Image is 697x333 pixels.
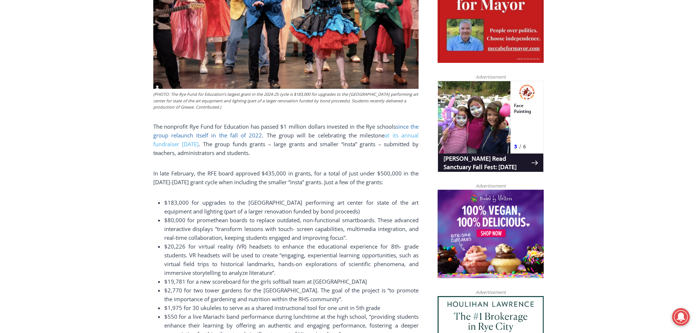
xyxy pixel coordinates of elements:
[82,62,83,69] div: /
[153,91,419,110] figcaption: (PHOTO: The Rye Fund for Education’s largest grant in the 2024-25 cycle is $183,000 for upgrades ...
[153,123,419,139] a: since the group relaunch itself in the fall of 2022
[0,73,106,91] a: [PERSON_NAME] Read Sanctuary Fall Fest: [DATE]
[85,62,89,69] div: 6
[164,242,419,277] li: $20,226 for virtual reality (VR) headsets to enhance the educational experience for 8th- grade st...
[164,198,419,216] li: $183,000 for upgrades to the [GEOGRAPHIC_DATA] performing art center for state of the art equipme...
[438,190,544,278] img: Baked by Melissa
[153,169,419,186] p: In late February, the RFE board approved $435,000 in grants, for a total of just under $500,000 i...
[153,122,419,157] p: The nonprofit Rye Fund for Education has passed $1 million dollars invested in the Rye schools . ...
[185,0,346,71] div: "[PERSON_NAME] and I covered the [DATE] Parade, which was a really eye opening experience as I ha...
[164,216,419,242] li: $80,000 for promethean boards to replace outdated, non-functional smartboards. These advanced int...
[6,73,94,90] h4: [PERSON_NAME] Read Sanctuary Fall Fest: [DATE]
[468,182,513,189] span: Advertisement
[164,277,419,286] li: $19,781 for a new scoreboard for the girls softball team at [GEOGRAPHIC_DATA]
[191,73,339,89] span: Intern @ [DOMAIN_NAME]
[153,132,419,148] a: at its annual fundraiser [DATE]
[468,289,513,296] span: Advertisement
[76,62,80,69] div: 3
[176,71,355,91] a: Intern @ [DOMAIN_NAME]
[468,73,513,80] span: Advertisement
[164,303,419,312] li: $1,975 for 30 ukuleles to serve as a shared instructional tool for one unit in 5th grade
[76,22,102,60] div: Face Painting
[164,286,419,303] li: $2,770 for two tower gardens for the [GEOGRAPHIC_DATA]. The goal of the project is “to promote th...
